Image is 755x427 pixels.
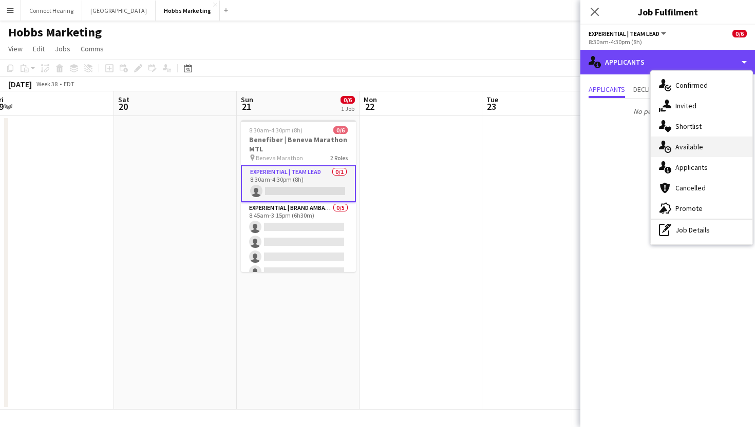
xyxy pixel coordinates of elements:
span: 2 Roles [330,154,348,162]
span: Comms [81,44,104,53]
span: 0/6 [341,96,355,104]
app-card-role: Experiential | Team Lead0/18:30am-4:30pm (8h) [241,165,356,202]
span: Applicants [589,86,625,93]
span: Experiential | Team Lead [589,30,659,37]
span: Promote [675,204,703,213]
h3: Job Fulfilment [580,5,755,18]
div: 8:30am-4:30pm (8h) [589,38,747,46]
div: Job Details [651,220,752,240]
h1: Hobbs Marketing [8,25,102,40]
button: [GEOGRAPHIC_DATA] [82,1,156,21]
button: Experiential | Team Lead [589,30,668,37]
span: Shortlist [675,122,702,131]
a: Comms [77,42,108,55]
a: Jobs [51,42,74,55]
h3: Benefiber | Beneva Marathon MTL [241,135,356,153]
a: Edit [29,42,49,55]
span: 8:30am-4:30pm (8h) [249,126,303,134]
span: 21 [239,101,253,112]
span: 23 [485,101,498,112]
span: Mon [364,95,377,104]
span: 0/6 [333,126,348,134]
span: Sun [241,95,253,104]
span: Sat [118,95,129,104]
app-card-role: Experiential | Brand Ambassador0/58:45am-3:15pm (6h30m) [241,202,356,297]
span: Invited [675,101,696,110]
span: Declined [633,86,662,93]
span: Applicants [675,163,708,172]
app-job-card: 8:30am-4:30pm (8h)0/6Benefiber | Beneva Marathon MTL Beneva Marathon2 RolesExperiential | Team Le... [241,120,356,272]
button: Connect Hearing [21,1,82,21]
button: Hobbs Marketing [156,1,220,21]
span: Confirmed [675,81,708,90]
span: Edit [33,44,45,53]
span: Cancelled [675,183,706,192]
span: Beneva Marathon [256,154,303,162]
span: Week 38 [34,80,60,88]
div: [DATE] [8,79,32,89]
span: Jobs [55,44,70,53]
div: EDT [64,80,74,88]
span: 22 [362,101,377,112]
p: No pending applicants [580,103,755,120]
span: 20 [117,101,129,112]
div: Applicants [580,50,755,74]
span: View [8,44,23,53]
a: View [4,42,27,55]
div: 1 Job [341,105,354,112]
span: 0/6 [732,30,747,37]
span: Available [675,142,703,151]
span: Tue [486,95,498,104]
